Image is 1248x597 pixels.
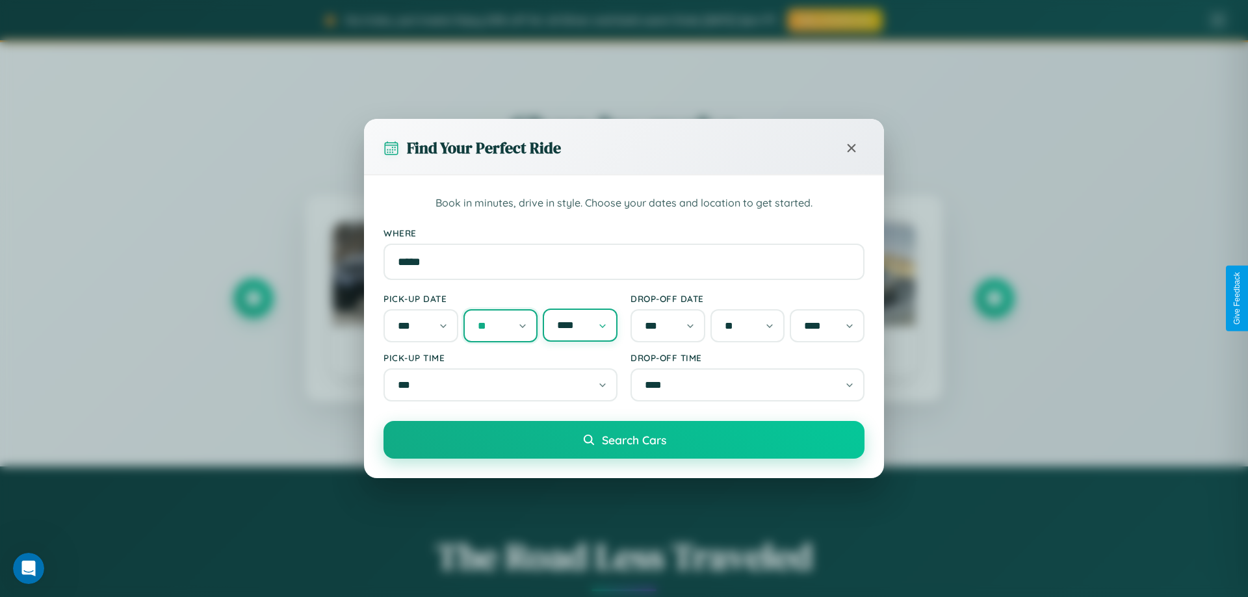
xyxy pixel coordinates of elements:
label: Where [383,227,864,238]
button: Search Cars [383,421,864,459]
label: Drop-off Time [630,352,864,363]
p: Book in minutes, drive in style. Choose your dates and location to get started. [383,195,864,212]
label: Drop-off Date [630,293,864,304]
label: Pick-up Time [383,352,617,363]
label: Pick-up Date [383,293,617,304]
span: Search Cars [602,433,666,447]
h3: Find Your Perfect Ride [407,137,561,159]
